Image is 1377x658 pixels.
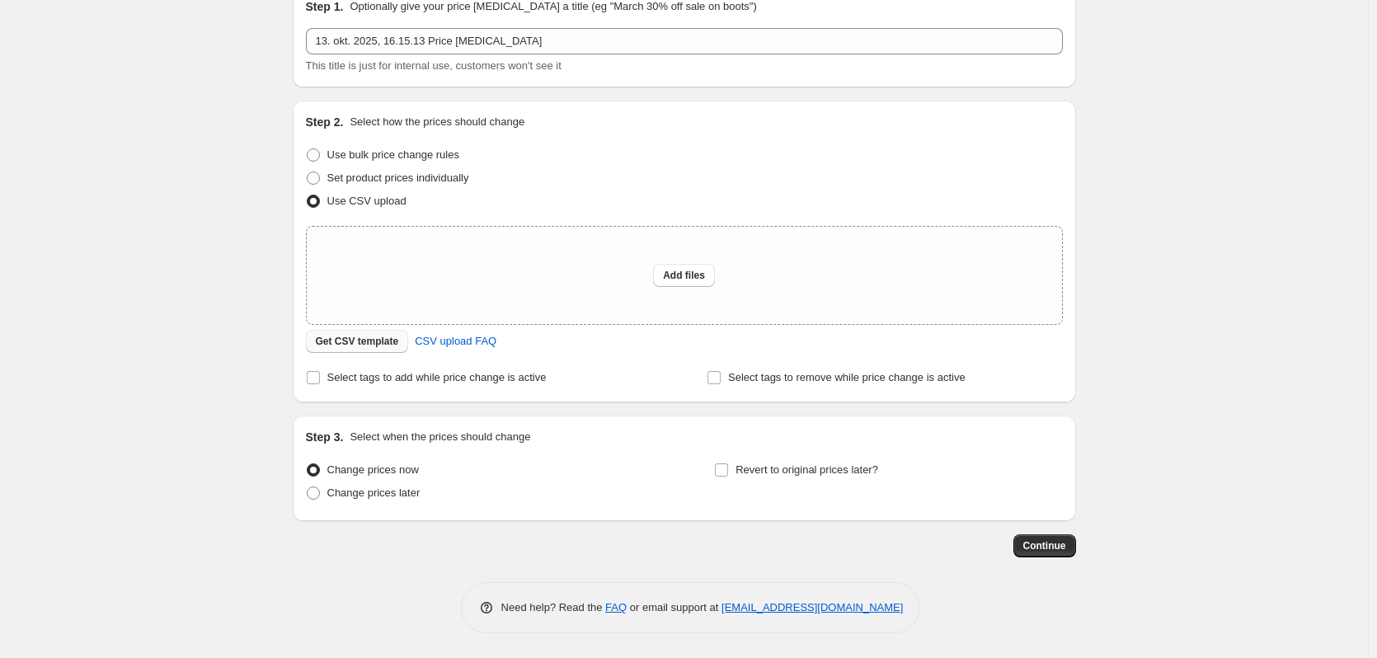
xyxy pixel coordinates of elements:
a: [EMAIL_ADDRESS][DOMAIN_NAME] [721,601,903,613]
span: Get CSV template [316,335,399,348]
span: Add files [663,269,705,282]
span: Use CSV upload [327,195,407,207]
input: 30% off holiday sale [306,28,1063,54]
span: Use bulk price change rules [327,148,459,161]
span: CSV upload FAQ [415,333,496,350]
h2: Step 2. [306,114,344,130]
h2: Step 3. [306,429,344,445]
a: CSV upload FAQ [405,328,506,355]
span: Select tags to add while price change is active [327,371,547,383]
button: Continue [1013,534,1076,557]
button: Add files [653,264,715,287]
span: Change prices later [327,486,421,499]
span: Set product prices individually [327,172,469,184]
p: Select when the prices should change [350,429,530,445]
span: Need help? Read the [501,601,606,613]
span: Select tags to remove while price change is active [728,371,966,383]
p: Select how the prices should change [350,114,524,130]
span: Continue [1023,539,1066,552]
span: Change prices now [327,463,419,476]
span: This title is just for internal use, customers won't see it [306,59,562,72]
span: or email support at [627,601,721,613]
button: Get CSV template [306,330,409,353]
a: FAQ [605,601,627,613]
span: Revert to original prices later? [735,463,878,476]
